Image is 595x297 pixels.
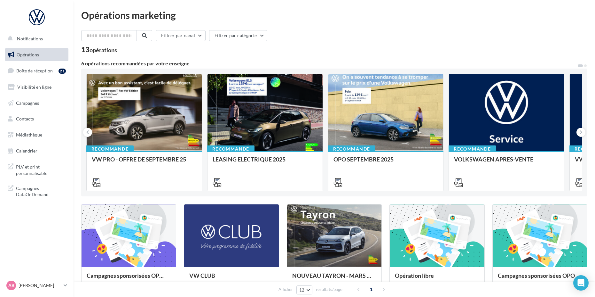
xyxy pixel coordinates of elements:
[4,48,70,62] a: Opérations
[16,184,66,198] span: Campagnes DataOnDemand
[16,100,39,105] span: Campagnes
[4,160,70,179] a: PLV et print personnalisable
[81,46,117,53] div: 13
[292,272,376,285] div: NOUVEAU TAYRON - MARS 2025
[328,145,375,153] div: Recommandé
[4,128,70,142] a: Médiathèque
[92,156,197,169] div: VW PRO - OFFRE DE SEPTEMBRE 25
[16,132,42,137] span: Médiathèque
[316,286,342,293] span: résultats/page
[81,10,587,20] div: Opérations marketing
[19,282,61,289] p: [PERSON_NAME]
[4,64,70,78] a: Boîte de réception21
[4,112,70,126] a: Contacts
[16,116,34,121] span: Contacts
[498,272,582,285] div: Campagnes sponsorisées OPO
[333,156,438,169] div: OPO SEPTEMBRE 2025
[573,275,589,291] div: Open Intercom Messenger
[449,145,496,153] div: Recommandé
[209,30,267,41] button: Filtrer par catégorie
[90,47,117,53] div: opérations
[156,30,206,41] button: Filtrer par canal
[4,32,67,45] button: Notifications
[189,272,273,285] div: VW CLUB
[5,279,68,292] a: AB [PERSON_NAME]
[4,80,70,94] a: Visibilité en ligne
[16,68,53,73] span: Boîte de réception
[17,52,39,57] span: Opérations
[454,156,559,169] div: VOLKSWAGEN APRES-VENTE
[17,36,43,41] span: Notifications
[278,286,293,293] span: Afficher
[81,61,577,66] div: 6 opérations recommandées par votre enseigne
[87,272,171,285] div: Campagnes sponsorisées OPO Septembre
[4,144,70,158] a: Calendrier
[16,162,66,176] span: PLV et print personnalisable
[213,156,317,169] div: LEASING ÉLECTRIQUE 2025
[59,69,66,74] div: 21
[8,282,14,289] span: AB
[296,285,313,294] button: 12
[299,287,305,293] span: 12
[86,145,134,153] div: Recommandé
[16,148,37,153] span: Calendrier
[207,145,254,153] div: Recommandé
[4,181,70,200] a: Campagnes DataOnDemand
[366,284,376,294] span: 1
[4,96,70,110] a: Campagnes
[395,272,479,285] div: Opération libre
[17,84,51,90] span: Visibilité en ligne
